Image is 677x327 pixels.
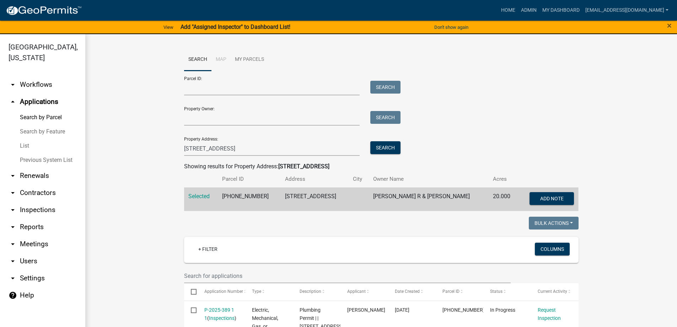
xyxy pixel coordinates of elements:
div: ( ) [204,306,238,322]
button: Add Note [530,192,574,205]
span: × [667,21,672,31]
td: [STREET_ADDRESS] [281,188,349,211]
button: Close [667,21,672,30]
datatable-header-cell: Parcel ID [436,283,483,300]
th: City [349,171,369,188]
button: Search [370,141,401,154]
th: Parcel ID [218,171,280,188]
a: [EMAIL_ADDRESS][DOMAIN_NAME] [582,4,671,17]
datatable-header-cell: Date Created [388,283,436,300]
datatable-header-cell: Applicant [340,283,388,300]
a: Home [498,4,518,17]
i: arrow_drop_up [9,97,17,106]
span: Add Note [540,195,564,201]
i: arrow_drop_down [9,257,17,265]
button: Don't show again [431,21,471,33]
a: P-2025-389 1 1 [204,307,234,321]
span: Parcel ID [442,289,460,294]
span: Application Number [204,289,243,294]
span: Current Activity [538,289,567,294]
button: Columns [535,243,570,255]
span: Type [252,289,261,294]
a: My Parcels [231,48,268,71]
i: arrow_drop_down [9,80,17,89]
i: arrow_drop_down [9,240,17,248]
datatable-header-cell: Type [245,283,293,300]
a: Request Inspection [538,307,561,321]
a: My Dashboard [539,4,582,17]
datatable-header-cell: Current Activity [531,283,579,300]
td: [PERSON_NAME] R & [PERSON_NAME] [369,188,489,211]
button: Search [370,111,401,124]
span: Description [300,289,321,294]
th: Address [281,171,349,188]
td: 20.000 [489,188,518,211]
input: Search for applications [184,269,511,283]
i: help [9,291,17,300]
span: Applicant [347,289,366,294]
a: + Filter [193,243,223,255]
strong: Add "Assigned Inspector" to Dashboard List! [181,23,290,30]
a: Inspections [209,315,235,321]
datatable-header-cell: Status [483,283,531,300]
i: arrow_drop_down [9,172,17,180]
datatable-header-cell: Select [184,283,198,300]
div: Showing results for Property Address: [184,162,579,171]
td: [PHONE_NUMBER] [218,188,280,211]
span: 081-00-00-018 [442,307,484,313]
a: Admin [518,4,539,17]
button: Search [370,81,401,94]
th: Acres [489,171,518,188]
span: Michael Alexander [347,307,385,313]
a: Search [184,48,211,71]
th: Owner Name [369,171,489,188]
i: arrow_drop_down [9,206,17,214]
i: arrow_drop_down [9,189,17,197]
a: View [161,21,176,33]
span: 08/12/2025 [395,307,409,313]
a: Selected [188,193,210,200]
datatable-header-cell: Description [293,283,340,300]
span: In Progress [490,307,515,313]
span: Date Created [395,289,420,294]
i: arrow_drop_down [9,223,17,231]
span: Status [490,289,503,294]
i: arrow_drop_down [9,274,17,283]
datatable-header-cell: Application Number [198,283,245,300]
button: Bulk Actions [529,217,579,230]
strong: [STREET_ADDRESS] [278,163,329,170]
